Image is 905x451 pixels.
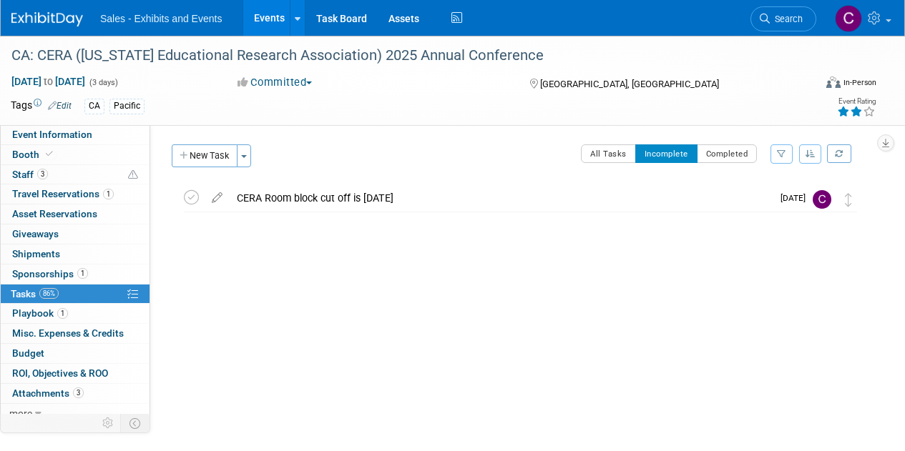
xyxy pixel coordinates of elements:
[581,144,636,163] button: All Tasks
[540,79,719,89] span: [GEOGRAPHIC_DATA], [GEOGRAPHIC_DATA]
[12,169,48,180] span: Staff
[750,74,876,96] div: Event Format
[781,193,813,203] span: [DATE]
[12,387,84,399] span: Attachments
[12,327,124,339] span: Misc. Expenses & Credits
[230,186,772,210] div: CERA Room block cut off is [DATE]
[1,165,150,184] a: Staff3
[1,364,150,383] a: ROI, Objectives & ROO
[1,284,150,304] a: Tasks86%
[11,75,86,88] span: [DATE] [DATE]
[826,76,841,88] img: Format-Inperson.png
[11,288,59,299] span: Tasks
[1,125,150,144] a: Event Information
[109,99,145,114] div: Pacific
[100,13,222,24] span: Sales - Exhibits and Events
[12,268,88,279] span: Sponsorships
[827,144,851,163] a: Refresh
[84,99,104,114] div: CA
[843,77,876,88] div: In-Person
[39,288,59,299] span: 86%
[11,98,72,114] td: Tags
[12,149,56,160] span: Booth
[750,6,816,31] a: Search
[41,76,55,87] span: to
[845,193,852,207] i: Move task
[121,414,150,432] td: Toggle Event Tabs
[205,192,230,204] a: edit
[11,12,83,26] img: ExhibitDay
[37,169,48,179] span: 3
[77,268,88,279] span: 1
[57,308,68,319] span: 1
[96,414,121,432] td: Personalize Event Tab Strip
[635,144,698,163] button: Incomplete
[128,169,138,182] span: Potential Scheduling Conflict -- at least one attendee is tagged in another overlapping event.
[1,244,150,264] a: Shipments
[1,204,150,224] a: Asset Reservations
[12,129,92,140] span: Event Information
[1,324,150,343] a: Misc. Expenses & Credits
[12,228,59,239] span: Giveaways
[46,150,53,158] i: Booth reservation complete
[233,75,318,90] button: Committed
[12,188,114,199] span: Travel Reservations
[1,145,150,164] a: Booth
[88,78,118,87] span: (3 days)
[9,407,32,419] span: more
[12,248,60,259] span: Shipments
[48,101,72,111] a: Edit
[12,367,108,379] span: ROI, Objectives & ROO
[1,184,150,204] a: Travel Reservations1
[1,264,150,284] a: Sponsorships1
[73,387,84,398] span: 3
[172,144,238,167] button: New Task
[12,208,97,219] span: Asset Reservations
[1,304,150,323] a: Playbook1
[1,344,150,363] a: Budget
[12,307,68,319] span: Playbook
[103,189,114,199] span: 1
[837,98,876,105] div: Event Rating
[12,347,44,359] span: Budget
[1,224,150,244] a: Giveaways
[813,190,831,209] img: Christine Lurz
[835,5,862,32] img: Christine Lurz
[1,404,150,423] a: more
[6,43,803,69] div: CA: CERA ([US_STATE] Educational Research Association) 2025 Annual Conference
[1,384,150,403] a: Attachments3
[770,14,803,24] span: Search
[697,144,758,163] button: Completed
